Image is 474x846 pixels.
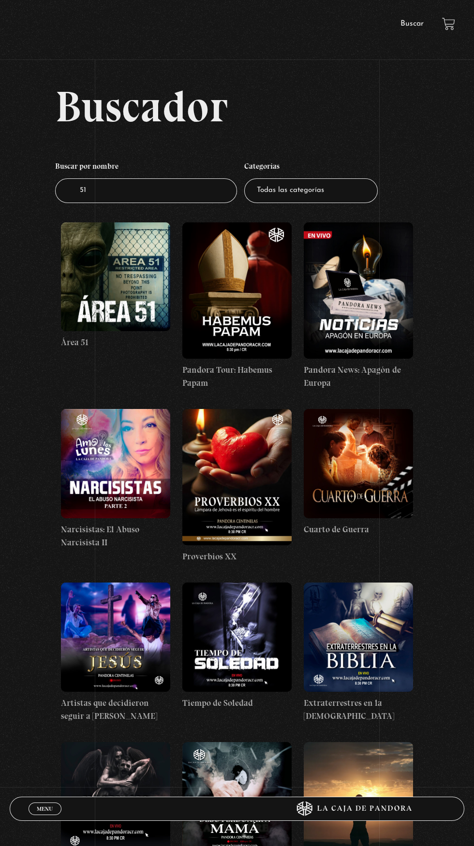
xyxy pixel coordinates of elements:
a: Tiempo de Soledad [182,583,292,710]
span: Cerrar [34,814,57,820]
a: Artistas que decidieron seguir a [PERSON_NAME] [61,583,170,723]
h4: Pandora News: Apagón de Europa [304,364,413,390]
a: Narcisistas: El Abuso Narcisista II [61,409,170,549]
a: Extraterrestres en la [DEMOGRAPHIC_DATA] [304,583,413,723]
h4: Proverbios XX [182,550,292,563]
span: Menu [37,806,53,812]
h4: Buscar por nombre [55,157,237,178]
a: Proverbios XX [182,409,292,563]
h4: Área 51 [61,336,170,349]
a: Cuarto de Guerra [304,409,413,536]
a: Buscar [400,20,424,28]
a: Área 51 [61,222,170,350]
h4: Narcisistas: El Abuso Narcisista II [61,523,170,549]
h4: Artistas que decidieron seguir a [PERSON_NAME] [61,697,170,723]
h2: Buscador [55,85,465,128]
h4: Cuarto de Guerra [304,523,413,536]
a: Pandora News: Apagón de Europa [304,222,413,390]
h4: Extraterrestres en la [DEMOGRAPHIC_DATA] [304,697,413,723]
h4: Categorías [244,157,378,178]
h4: Tiempo de Soledad [182,697,292,710]
a: Pandora Tour: Habemus Papam [182,222,292,390]
h4: Pandora Tour: Habemus Papam [182,364,292,390]
a: View your shopping cart [442,17,455,30]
